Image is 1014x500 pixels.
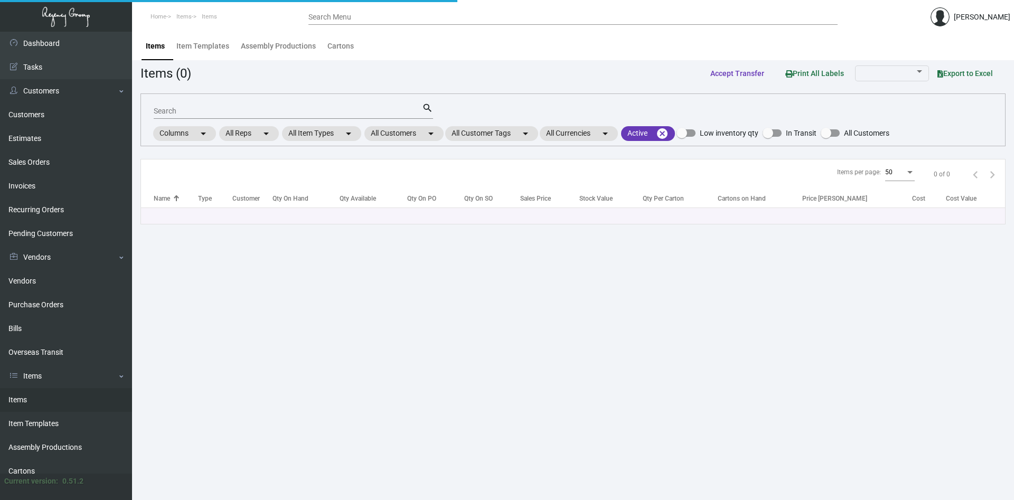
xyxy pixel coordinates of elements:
[702,64,773,83] button: Accept Transfer
[464,194,493,203] div: Qty On SO
[153,126,216,141] mat-chip: Columns
[154,194,198,203] div: Name
[425,127,437,140] mat-icon: arrow_drop_down
[4,476,58,487] div: Current version:
[912,194,945,203] div: Cost
[62,476,83,487] div: 0.51.2
[540,126,618,141] mat-chip: All Currencies
[785,69,844,78] span: Print All Labels
[643,194,684,203] div: Qty Per Carton
[656,127,669,140] mat-icon: cancel
[643,194,718,203] div: Qty Per Carton
[934,169,950,179] div: 0 of 0
[464,194,520,203] div: Qty On SO
[241,41,316,52] div: Assembly Productions
[422,102,433,115] mat-icon: search
[176,41,229,52] div: Item Templates
[718,194,803,203] div: Cartons on Hand
[885,168,893,176] span: 50
[700,127,758,139] span: Low inventory qty
[198,194,232,203] div: Type
[146,41,165,52] div: Items
[579,194,642,203] div: Stock Value
[260,127,273,140] mat-icon: arrow_drop_down
[445,126,538,141] mat-chip: All Customer Tags
[710,69,764,78] span: Accept Transfer
[519,127,532,140] mat-icon: arrow_drop_down
[520,194,551,203] div: Sales Price
[802,194,912,203] div: Price [PERSON_NAME]
[197,127,210,140] mat-icon: arrow_drop_down
[885,169,915,176] mat-select: Items per page:
[937,69,993,78] span: Export to Excel
[946,194,977,203] div: Cost Value
[837,167,881,177] div: Items per page:
[621,126,675,141] mat-chip: Active
[967,166,984,183] button: Previous page
[931,7,950,26] img: admin@bootstrapmaster.com
[273,194,308,203] div: Qty On Hand
[599,127,612,140] mat-icon: arrow_drop_down
[912,194,925,203] div: Cost
[340,194,407,203] div: Qty Available
[364,126,444,141] mat-chip: All Customers
[954,12,1010,23] div: [PERSON_NAME]
[802,194,867,203] div: Price [PERSON_NAME]
[718,194,766,203] div: Cartons on Hand
[232,189,273,207] th: Customer
[342,127,355,140] mat-icon: arrow_drop_down
[844,127,889,139] span: All Customers
[140,64,191,83] div: Items (0)
[520,194,579,203] div: Sales Price
[777,63,852,83] button: Print All Labels
[786,127,816,139] span: In Transit
[407,194,436,203] div: Qty On PO
[154,194,170,203] div: Name
[929,64,1001,83] button: Export to Excel
[340,194,376,203] div: Qty Available
[984,166,1001,183] button: Next page
[202,13,217,20] span: Items
[407,194,464,203] div: Qty On PO
[198,194,212,203] div: Type
[327,41,354,52] div: Cartons
[282,126,361,141] mat-chip: All Item Types
[176,13,192,20] span: Items
[219,126,279,141] mat-chip: All Reps
[151,13,166,20] span: Home
[273,194,340,203] div: Qty On Hand
[579,194,613,203] div: Stock Value
[946,194,1005,203] div: Cost Value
